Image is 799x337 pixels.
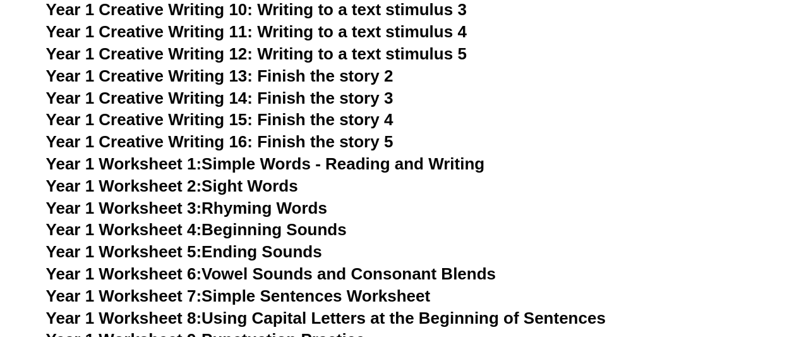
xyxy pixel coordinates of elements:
[46,220,202,239] span: Year 1 Worksheet 4:
[46,89,393,107] a: Year 1 Creative Writing 14: Finish the story 3
[46,264,202,283] span: Year 1 Worksheet 6:
[46,110,393,129] a: Year 1 Creative Writing 15: Finish the story 4
[46,176,202,195] span: Year 1 Worksheet 2:
[46,309,606,328] a: Year 1 Worksheet 8:Using Capital Letters at the Beginning of Sentences
[46,154,485,173] a: Year 1 Worksheet 1:Simple Words - Reading and Writing
[46,220,347,239] a: Year 1 Worksheet 4:Beginning Sounds
[46,199,327,218] a: Year 1 Worksheet 3:Rhyming Words
[46,132,393,151] a: Year 1 Creative Writing 16: Finish the story 5
[46,44,467,63] a: Year 1 Creative Writing 12: Writing to a text stimulus 5
[46,264,496,283] a: Year 1 Worksheet 6:Vowel Sounds and Consonant Blends
[46,22,467,41] a: Year 1 Creative Writing 11: Writing to a text stimulus 4
[46,286,202,305] span: Year 1 Worksheet 7:
[46,242,322,261] a: Year 1 Worksheet 5:Ending Sounds
[46,199,202,218] span: Year 1 Worksheet 3:
[46,286,431,305] a: Year 1 Worksheet 7:Simple Sentences Worksheet
[46,66,393,85] a: Year 1 Creative Writing 13: Finish the story 2
[46,242,202,261] span: Year 1 Worksheet 5:
[46,309,202,328] span: Year 1 Worksheet 8:
[46,154,202,173] span: Year 1 Worksheet 1:
[589,194,799,337] iframe: Chat Widget
[46,176,298,195] a: Year 1 Worksheet 2:Sight Words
